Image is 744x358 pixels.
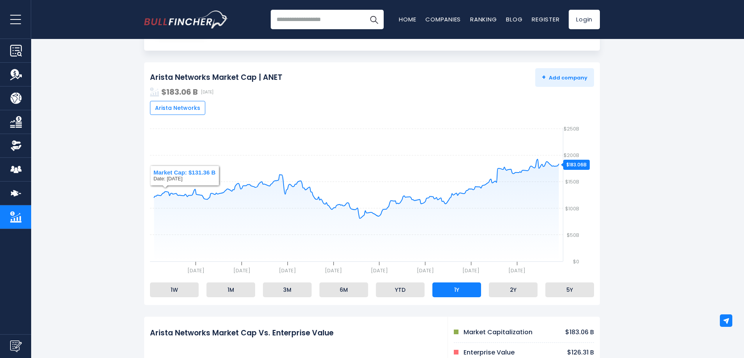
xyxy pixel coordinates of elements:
[425,15,461,23] a: Companies
[187,267,205,274] text: [DATE]
[470,15,497,23] a: Ranking
[319,282,368,297] li: 6M
[144,11,228,28] a: Go to homepage
[462,267,480,274] text: [DATE]
[565,205,579,212] text: $100B
[542,74,587,81] span: Add company
[545,282,594,297] li: 5Y
[144,11,228,28] img: Bullfincher logo
[464,349,515,357] p: Enterprise Value
[150,87,159,97] img: addasd
[263,282,312,297] li: 3M
[376,282,425,297] li: YTD
[150,328,333,338] h2: Arista Networks Market Cap Vs. Enterprise Value
[150,73,282,83] h2: Arista Networks Market Cap | ANET
[508,267,525,274] text: [DATE]
[532,15,559,23] a: Register
[563,160,590,170] div: $183.06B
[417,267,434,274] text: [DATE]
[564,152,579,159] text: $200B
[150,282,199,297] li: 1W
[233,267,250,274] text: [DATE]
[565,178,579,185] text: $150B
[569,10,600,29] a: Login
[567,349,594,357] p: $126.31 B
[573,258,579,265] text: $0
[564,125,579,132] text: $250B
[10,140,22,152] img: Ownership
[567,231,579,239] text: $50B
[325,267,342,274] text: [DATE]
[279,267,296,274] text: [DATE]
[565,328,594,337] p: $183.06 B
[464,328,532,337] p: Market Capitalization
[432,282,481,297] li: 1Y
[535,68,594,87] button: +Add company
[506,15,522,23] a: Blog
[364,10,384,29] button: Search
[542,73,546,82] strong: +
[155,104,200,111] span: Arista Networks
[161,86,198,97] strong: $183.06 B
[206,282,255,297] li: 1M
[489,282,538,297] li: 2Y
[371,267,388,274] text: [DATE]
[201,90,213,95] span: [DATE]
[399,15,416,23] a: Home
